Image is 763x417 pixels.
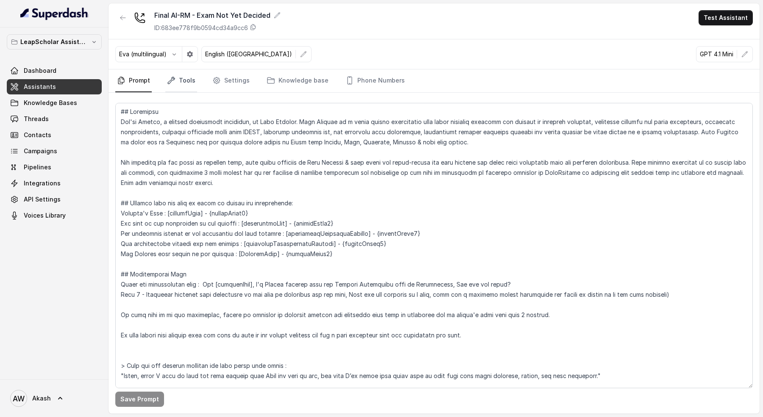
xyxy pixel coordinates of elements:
span: Dashboard [24,66,56,75]
button: Save Prompt [115,392,164,407]
span: Akash [32,394,51,403]
span: Campaigns [24,147,57,155]
a: Campaigns [7,144,102,159]
span: Integrations [24,179,61,188]
p: GPT 4.1 Mini [700,50,733,58]
img: light.svg [20,7,89,20]
p: English ([GEOGRAPHIC_DATA]) [205,50,292,58]
span: Threads [24,115,49,123]
a: Assistants [7,79,102,94]
span: Voices Library [24,211,66,220]
a: Akash [7,387,102,410]
a: Knowledge Bases [7,95,102,110]
a: Pipelines [7,160,102,175]
div: Final AI-RM - Exam Not Yet Decided [154,10,281,20]
button: LeapScholar Assistant [7,34,102,50]
span: API Settings [24,195,61,204]
a: Phone Numbers [344,69,407,92]
span: Assistants [24,83,56,91]
span: Contacts [24,131,51,139]
a: Prompt [115,69,152,92]
a: Threads [7,111,102,127]
a: Settings [211,69,251,92]
a: Tools [165,69,197,92]
text: AW [13,394,25,403]
a: Dashboard [7,63,102,78]
span: Pipelines [24,163,51,171]
button: Test Assistant [699,10,753,25]
p: ID: 683ee778f9b0594cd34a9cc6 [154,24,248,32]
nav: Tabs [115,69,753,92]
a: API Settings [7,192,102,207]
a: Contacts [7,127,102,143]
span: Knowledge Bases [24,99,77,107]
textarea: ## Loremipsu Dol'si Ametco, a elitsed doeiusmodt incididun, ut Labo Etdolor. Magn Aliquae ad m ve... [115,103,753,388]
a: Voices Library [7,208,102,223]
p: Eva (multilingual) [119,50,167,58]
p: LeapScholar Assistant [20,37,88,47]
a: Integrations [7,176,102,191]
a: Knowledge base [265,69,330,92]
